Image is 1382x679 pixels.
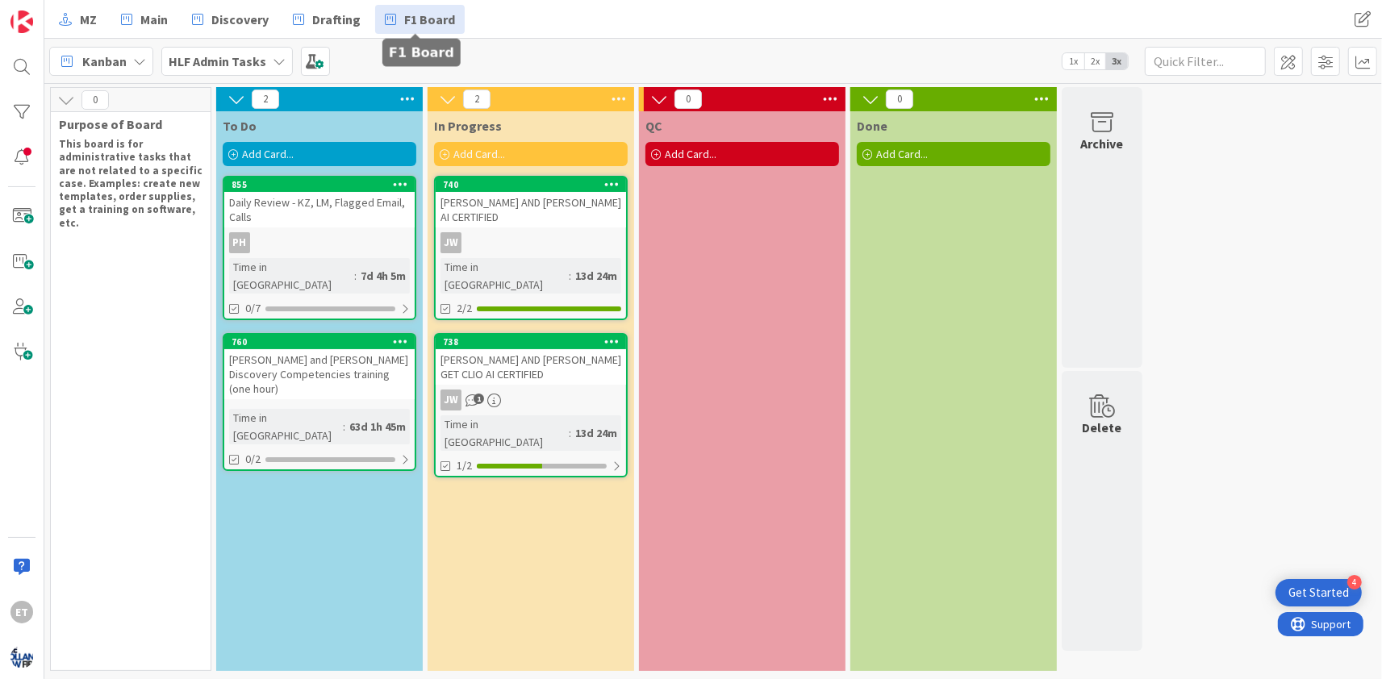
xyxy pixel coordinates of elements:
span: Done [857,118,887,134]
div: [PERSON_NAME] and [PERSON_NAME] Discovery Competencies training (one hour) [224,349,415,399]
span: : [569,424,571,442]
a: Drafting [283,5,370,34]
div: Time in [GEOGRAPHIC_DATA] [229,409,343,444]
img: avatar [10,646,33,669]
span: 3x [1106,53,1128,69]
span: Add Card... [876,147,928,161]
div: Time in [GEOGRAPHIC_DATA] [229,258,354,294]
div: 63d 1h 45m [345,418,410,435]
span: Support [34,2,73,22]
span: QC [645,118,662,134]
div: 855 [232,179,415,190]
span: Kanban [82,52,127,71]
div: 4 [1347,575,1362,589]
div: 13d 24m [571,424,621,442]
div: [PERSON_NAME] AND [PERSON_NAME] AI CERTIFIED [436,192,626,227]
div: PH [224,232,415,253]
span: 0 [674,90,702,109]
span: MZ [80,10,97,29]
span: 1 [474,394,484,404]
div: [PERSON_NAME] AND [PERSON_NAME] GET CLIO AI CERTIFIED [436,349,626,385]
h5: F1 Board [389,45,454,60]
span: 2 [252,90,279,109]
span: Add Card... [665,147,716,161]
div: 855Daily Review - KZ, LM, Flagged Email, Calls [224,177,415,227]
strong: This board is for administrative tasks that are not related to a specific case. Examples: create ... [59,137,205,230]
div: 855 [224,177,415,192]
span: 0 [886,90,913,109]
span: : [569,267,571,285]
div: Delete [1083,418,1122,437]
div: Open Get Started checklist, remaining modules: 4 [1276,579,1362,606]
div: 738[PERSON_NAME] AND [PERSON_NAME] GET CLIO AI CERTIFIED [436,335,626,385]
div: 7d 4h 5m [357,267,410,285]
span: 1x [1063,53,1084,69]
span: 2x [1084,53,1106,69]
div: 13d 24m [571,267,621,285]
div: JW [440,389,461,410]
div: ET [10,601,33,623]
div: 740 [436,177,626,192]
div: JW [436,232,626,253]
span: : [343,418,345,435]
span: 0/7 [245,300,261,317]
div: Archive [1081,134,1124,153]
span: 2 [463,90,491,109]
span: 2/2 [457,300,472,317]
span: F1 Board [404,10,455,29]
span: Add Card... [242,147,294,161]
div: 740 [443,179,626,190]
span: Discovery [211,10,269,29]
span: Drafting [312,10,361,29]
span: Purpose of Board [59,116,190,132]
div: 738 [443,336,626,348]
img: Visit kanbanzone.com [10,10,33,33]
span: 0/2 [245,451,261,468]
span: In Progress [434,118,502,134]
a: MZ [49,5,106,34]
div: JW [436,389,626,410]
div: Time in [GEOGRAPHIC_DATA] [440,258,569,294]
div: Daily Review - KZ, LM, Flagged Email, Calls [224,192,415,227]
div: PH [229,232,250,253]
div: 760[PERSON_NAME] and [PERSON_NAME] Discovery Competencies training (one hour) [224,335,415,399]
span: Add Card... [453,147,505,161]
div: 760 [224,335,415,349]
div: 760 [232,336,415,348]
span: To Do [223,118,257,134]
span: : [354,267,357,285]
input: Quick Filter... [1145,47,1266,76]
span: 0 [81,90,109,110]
div: Get Started [1288,585,1349,601]
b: HLF Admin Tasks [169,53,266,69]
div: JW [440,232,461,253]
a: Discovery [182,5,278,34]
span: 1/2 [457,457,472,474]
span: Main [140,10,168,29]
a: Main [111,5,177,34]
div: Time in [GEOGRAPHIC_DATA] [440,415,569,451]
a: F1 Board [375,5,465,34]
div: 740[PERSON_NAME] AND [PERSON_NAME] AI CERTIFIED [436,177,626,227]
div: 738 [436,335,626,349]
